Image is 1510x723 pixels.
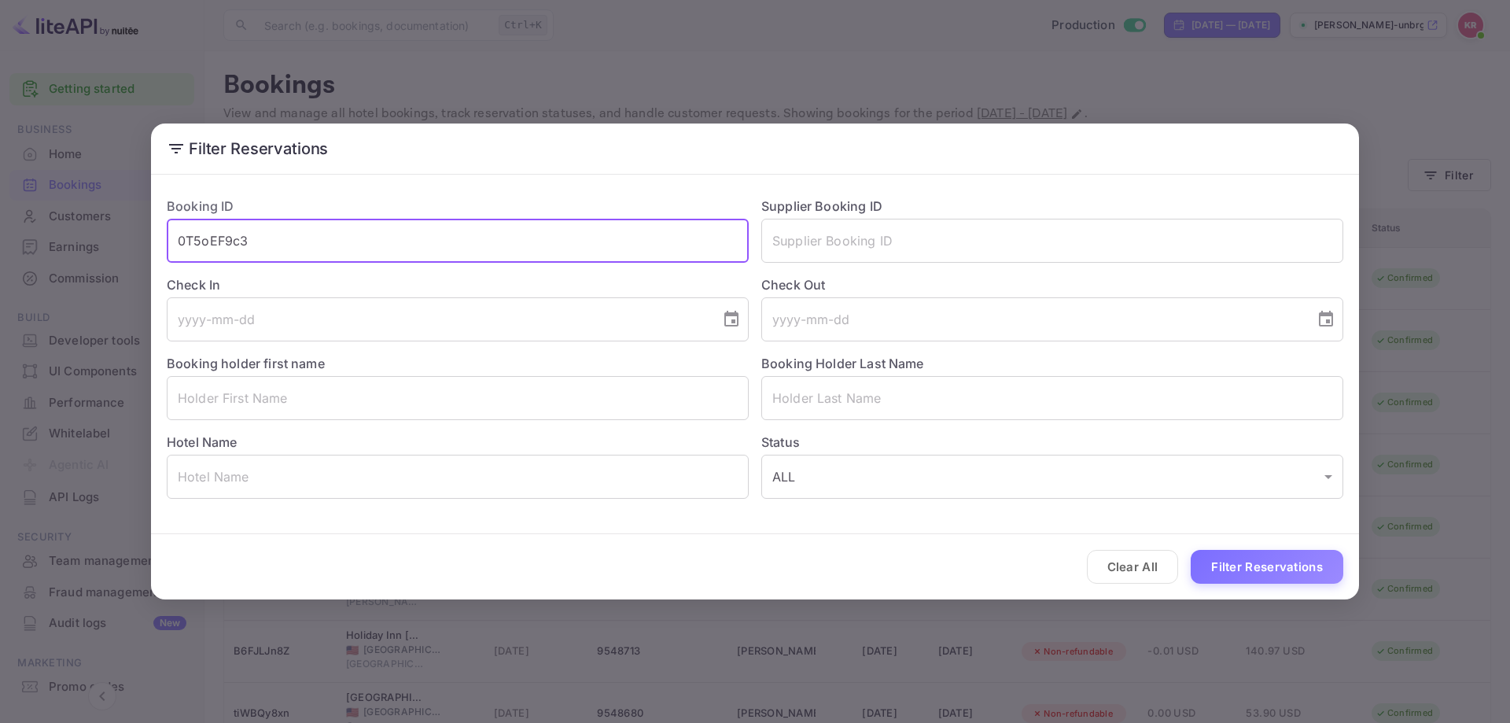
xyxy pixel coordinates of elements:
button: Choose date [1310,304,1342,335]
label: Check In [167,275,749,294]
label: Supplier Booking ID [761,198,882,214]
label: Check Out [761,275,1343,294]
label: Booking Holder Last Name [761,356,924,371]
label: Status [761,433,1343,452]
input: Hotel Name [167,455,749,499]
label: Booking ID [167,198,234,214]
label: Hotel Name [167,434,238,450]
div: ALL [761,455,1343,499]
input: Holder Last Name [761,376,1343,420]
input: Supplier Booking ID [761,219,1343,263]
button: Filter Reservations [1191,550,1343,584]
input: Booking ID [167,219,749,263]
input: Holder First Name [167,376,749,420]
h2: Filter Reservations [151,124,1359,174]
button: Clear All [1087,550,1179,584]
input: yyyy-mm-dd [761,297,1304,341]
input: yyyy-mm-dd [167,297,709,341]
label: Booking holder first name [167,356,325,371]
button: Choose date [716,304,747,335]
